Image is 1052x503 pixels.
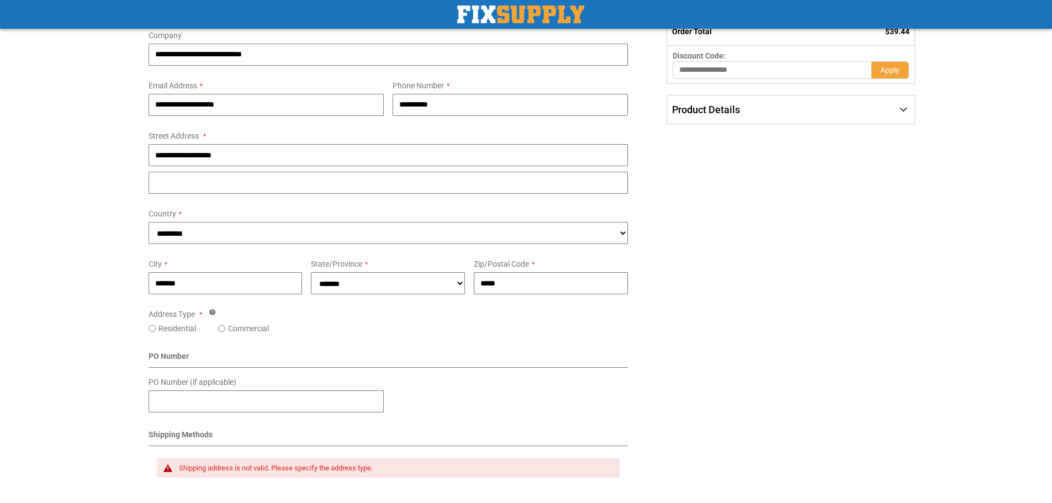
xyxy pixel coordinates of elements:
[149,131,199,140] span: Street Address
[393,81,444,90] span: Phone Number
[871,61,909,79] button: Apply
[228,323,269,334] label: Commercial
[149,429,628,446] div: Shipping Methods
[885,27,910,36] span: $39.44
[149,351,628,368] div: PO Number
[672,27,712,36] strong: Order Total
[672,104,740,115] span: Product Details
[179,464,609,473] div: Shipping address is not valid. Please specify the address type.
[311,260,362,268] span: State/Province
[673,51,726,60] span: Discount Code:
[880,66,900,75] span: Apply
[457,6,584,23] img: Fix Industrial Supply
[457,6,584,23] a: store logo
[149,81,197,90] span: Email Address
[149,31,182,40] span: Company
[149,209,176,218] span: Country
[149,260,162,268] span: City
[149,378,236,386] span: PO Number (if applicable)
[158,323,196,334] label: Residential
[149,310,195,319] span: Address Type
[474,260,529,268] span: Zip/Postal Code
